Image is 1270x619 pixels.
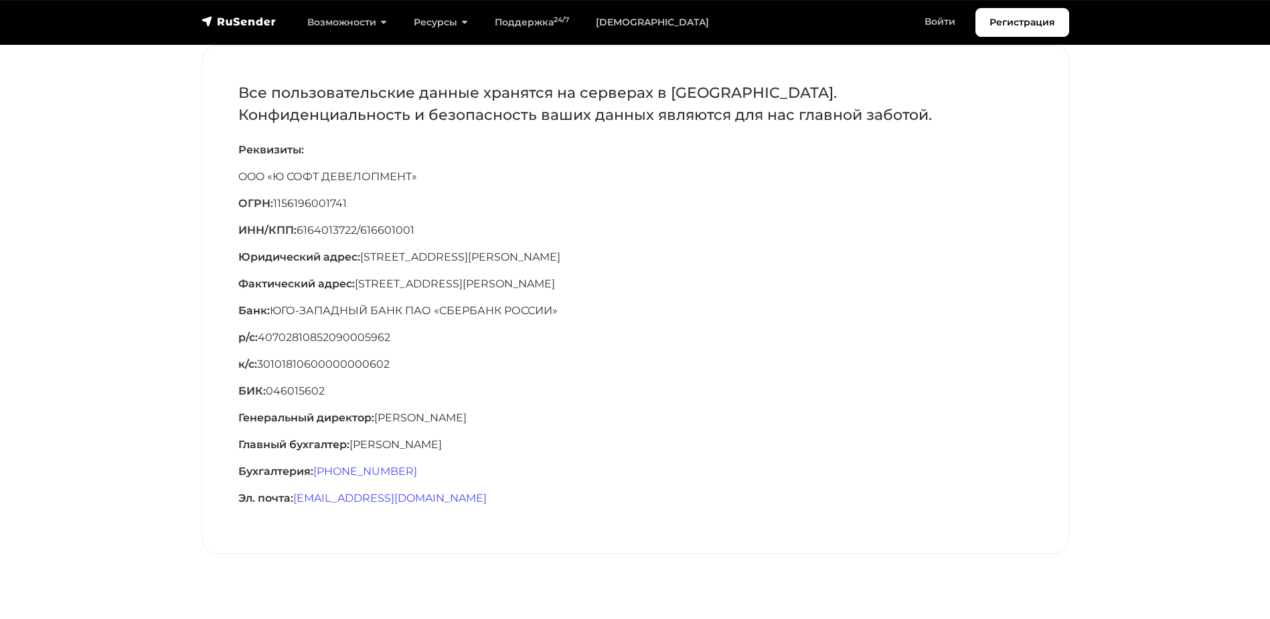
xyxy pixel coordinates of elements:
[238,143,304,156] span: Реквизиты:
[238,169,1032,185] p: OOO «Ю СОФТ ДЕВЕЛОПМЕНТ»
[238,303,1032,319] p: ЮГО-ЗАПАДНЫЙ БАНК ПАО «СБЕРБАНК РОССИИ»
[238,277,355,290] span: Фактический адрес:
[238,437,1032,453] p: [PERSON_NAME]
[238,224,297,236] span: ИНН/КПП:
[238,196,1032,212] p: 1156196001741
[293,492,487,504] a: [EMAIL_ADDRESS][DOMAIN_NAME]
[238,82,1032,126] p: Все пользовательские данные хранятся на серверах в [GEOGRAPHIC_DATA]. Конфиденциальность и безопа...
[294,9,400,36] a: Возможности
[582,9,722,36] a: [DEMOGRAPHIC_DATA]
[238,356,1032,372] p: 30101810600000000602
[238,251,360,263] span: Юридический адрес:
[238,492,293,504] span: Эл. почта:
[238,438,349,451] span: Главный бухгалтер:
[238,331,258,344] span: р/с:
[238,383,1032,399] p: 046015602
[238,358,257,370] span: к/с:
[911,8,969,36] a: Войти
[238,222,1032,238] p: 6164013722/616601001
[238,465,313,478] span: Бухгалтерия:
[481,9,582,36] a: Поддержка24/7
[238,197,273,210] span: ОГРН:
[238,276,1032,292] p: [STREET_ADDRESS][PERSON_NAME]
[238,411,374,424] span: Генеральный директор:
[313,465,417,478] a: [PHONE_NUMBER]
[975,8,1069,37] a: Регистрация
[202,15,276,28] img: RuSender
[238,385,266,397] span: БИК:
[238,330,1032,346] p: 40702810852090005962
[400,9,481,36] a: Ресурсы
[238,249,1032,265] p: [STREET_ADDRESS][PERSON_NAME]
[238,304,270,317] span: Банк:
[554,15,569,24] sup: 24/7
[238,410,1032,426] p: [PERSON_NAME]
